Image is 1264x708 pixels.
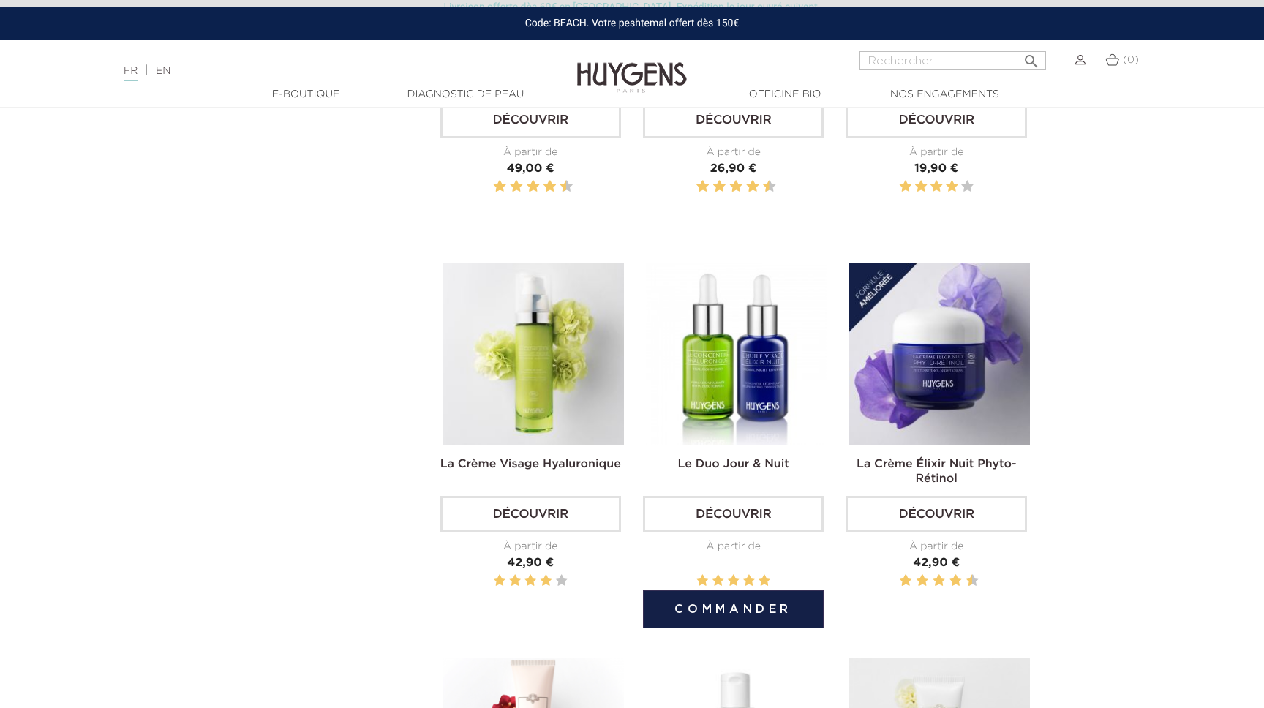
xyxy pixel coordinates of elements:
label: 1 [491,178,493,196]
label: 6 [732,178,740,196]
label: 7 [744,178,746,196]
label: 4 [919,572,926,590]
input: Rechercher [859,51,1046,70]
label: 5 [759,572,770,590]
a: Le Duo Jour & Nuit [678,459,789,470]
label: 4 [743,572,755,590]
i:  [1023,48,1040,66]
label: 2 [699,178,707,196]
label: 2 [712,572,723,590]
label: 3 [728,572,740,590]
label: 6 [936,572,943,590]
label: 3 [710,178,712,196]
div: À partir de [846,145,1026,160]
label: 4 [946,178,958,196]
label: 3 [930,178,942,196]
label: 8 [546,178,554,196]
a: La Crème Visage Hyaluronique [440,459,621,470]
a: La Crème Élixir Nuit Phyto-Rétinol [857,459,1016,485]
label: 1 [494,572,505,590]
button: Commander [643,590,824,628]
div: À partir de [643,539,824,554]
a: FR [124,66,138,81]
label: 2 [509,572,521,590]
label: 1 [696,572,708,590]
label: 5 [555,572,567,590]
label: 4 [716,178,723,196]
div: À partir de [643,145,824,160]
div: À partir de [846,539,1026,554]
img: La Crème Visage Hyaluronique [443,263,624,444]
span: (0) [1123,55,1139,65]
label: 5 [727,178,729,196]
label: 3 [524,572,536,590]
label: 9 [557,178,560,196]
a: Découvrir [846,102,1026,138]
img: La Crème Élixir Nuit Phyto-Rétinol [849,263,1029,444]
a: Découvrir [643,496,824,532]
label: 7 [541,178,543,196]
a: E-Boutique [233,87,379,102]
label: 4 [513,178,520,196]
label: 9 [963,572,966,590]
label: 3 [508,178,510,196]
label: 9 [760,178,762,196]
label: 1 [693,178,696,196]
div: À partir de [440,539,621,554]
label: 1 [897,572,899,590]
label: 5 [961,178,973,196]
label: 3 [913,572,915,590]
img: Huygens [577,39,687,95]
div: | [116,62,516,80]
span: 42,90 € [913,557,960,569]
div: À partir de [440,145,621,160]
label: 1 [900,178,911,196]
label: 2 [902,572,909,590]
label: 8 [952,572,960,590]
label: 2 [496,178,503,196]
a: Nos engagements [871,87,1017,102]
a: Découvrir [643,102,824,138]
a: EN [156,66,170,76]
label: 7 [947,572,949,590]
a: Découvrir [440,102,621,138]
a: Découvrir [846,496,1026,532]
label: 10 [766,178,773,196]
label: 2 [915,178,927,196]
a: Diagnostic de peau [392,87,538,102]
span: 49,00 € [507,163,554,175]
label: 6 [530,178,537,196]
span: 26,90 € [710,163,757,175]
label: 5 [524,178,526,196]
a: Officine Bio [712,87,858,102]
label: 8 [749,178,756,196]
label: 10 [968,572,976,590]
label: 5 [930,572,932,590]
label: 10 [563,178,570,196]
span: 42,90 € [507,557,554,569]
a: Découvrir [440,496,621,532]
label: 4 [540,572,552,590]
button:  [1018,47,1045,67]
span: 19,90 € [914,163,958,175]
